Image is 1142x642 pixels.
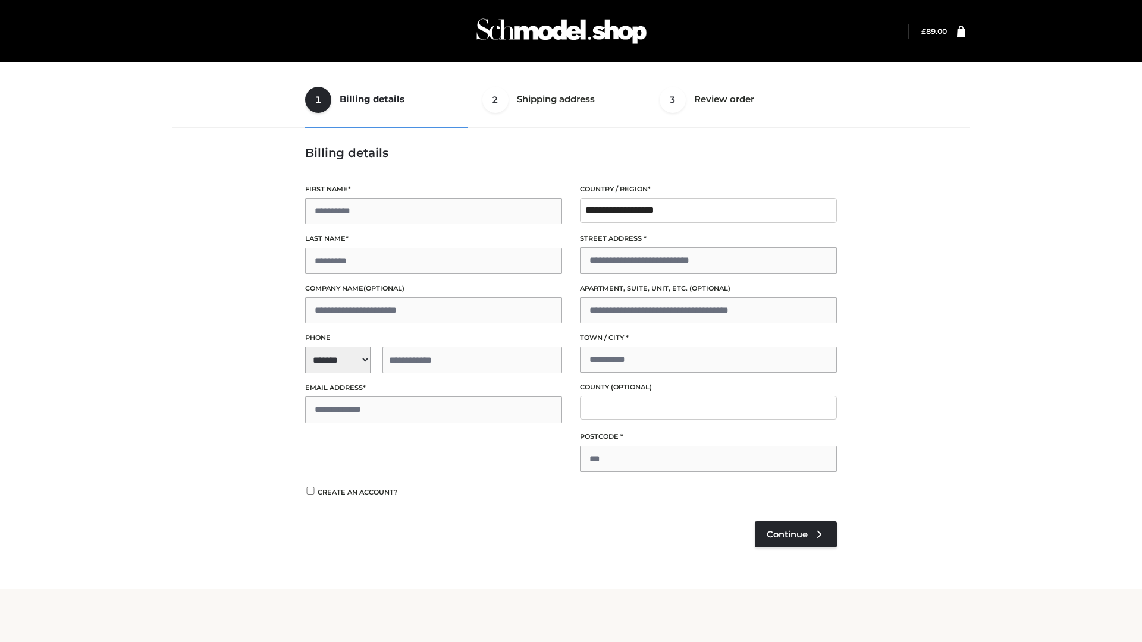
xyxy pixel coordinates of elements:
[580,283,837,294] label: Apartment, suite, unit, etc.
[472,8,651,55] img: Schmodel Admin 964
[305,146,837,160] h3: Billing details
[305,283,562,294] label: Company name
[580,431,837,442] label: Postcode
[305,332,562,344] label: Phone
[755,521,837,547] a: Continue
[689,284,730,292] span: (optional)
[580,184,837,195] label: Country / Region
[611,383,652,391] span: (optional)
[921,27,926,36] span: £
[318,488,398,496] span: Create an account?
[305,382,562,394] label: Email address
[305,184,562,195] label: First name
[767,529,808,540] span: Continue
[580,382,837,393] label: County
[363,284,404,292] span: (optional)
[921,27,947,36] bdi: 89.00
[305,233,562,244] label: Last name
[921,27,947,36] a: £89.00
[305,487,316,495] input: Create an account?
[580,233,837,244] label: Street address
[580,332,837,344] label: Town / City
